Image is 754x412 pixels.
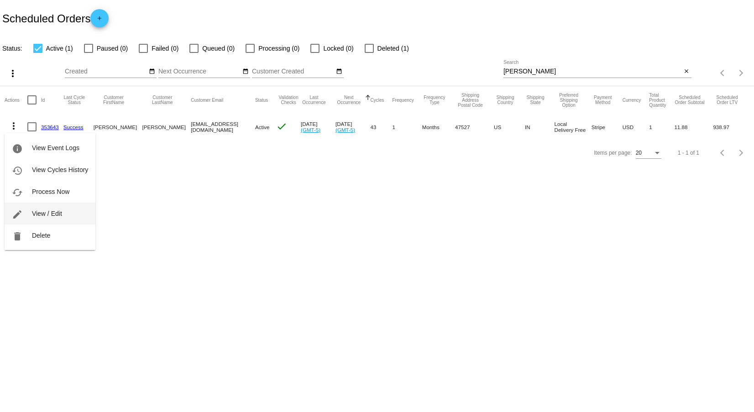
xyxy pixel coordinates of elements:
mat-icon: history [12,165,23,176]
span: Delete [32,232,50,239]
mat-icon: cached [12,187,23,198]
mat-icon: edit [12,209,23,220]
span: View Cycles History [32,166,88,173]
span: View / Edit [32,210,62,217]
span: View Event Logs [32,144,79,151]
span: Process Now [32,188,69,195]
mat-icon: delete [12,231,23,242]
mat-icon: info [12,143,23,154]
